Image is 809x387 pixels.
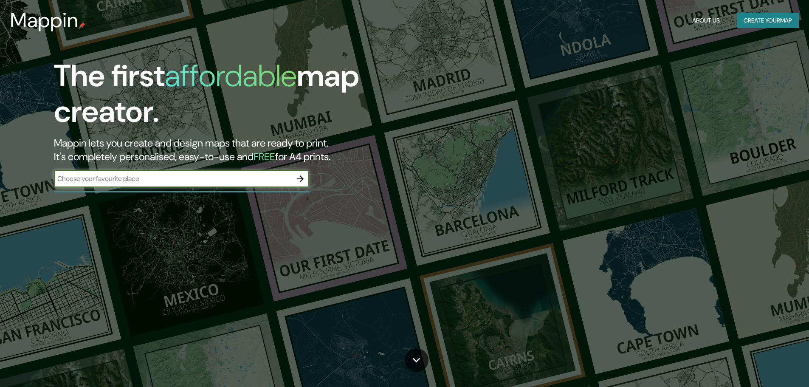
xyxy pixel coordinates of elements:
[165,56,297,96] h1: affordable
[737,13,799,28] button: Create yourmap
[54,174,292,184] input: Choose your favourite place
[54,136,459,164] h2: Mappin lets you create and design maps that are ready to print. It's completely personalised, eas...
[689,13,723,28] button: About Us
[254,150,275,163] h5: FREE
[733,354,800,378] iframe: Help widget launcher
[10,8,79,32] h3: Mappin
[54,58,459,136] h1: The first map creator.
[79,22,85,29] img: mappin-pin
